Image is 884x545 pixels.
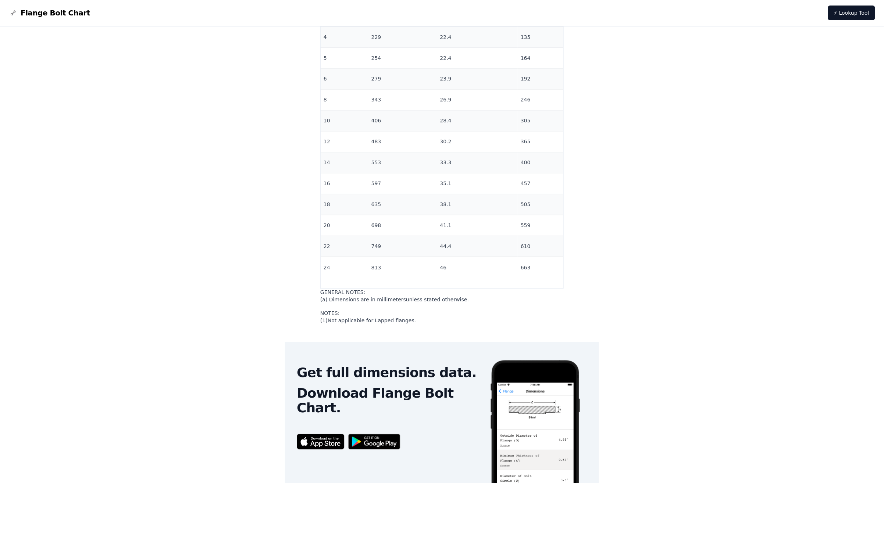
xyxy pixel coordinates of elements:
td: 635 [368,194,437,215]
p: GENERAL NOTES: [320,289,564,304]
td: 559 [518,215,563,236]
td: 12 [321,132,368,153]
td: 254 [368,48,437,69]
td: 28.4 [437,111,518,132]
td: 749 [368,236,437,257]
td: 135 [518,27,563,48]
td: 698 [368,215,437,236]
td: 8 [321,90,368,111]
span: Flange Bolt Chart [21,8,90,18]
td: 164 [518,48,563,69]
td: 46 [437,257,518,278]
td: 44.4 [437,236,518,257]
td: 23.9 [437,69,518,90]
h2: Get full dimensions data. [297,366,478,380]
td: 553 [368,153,437,173]
td: 483 [368,132,437,153]
td: 663 [518,257,563,278]
td: 400 [518,153,563,173]
td: 38.1 [437,194,518,215]
span: (a) Dimensions are in millimeters unless stated otherwise. [320,297,469,303]
td: 35.1 [437,173,518,194]
td: 457 [518,173,563,194]
a: Flange Bolt Chart LogoFlange Bolt Chart [9,8,90,18]
h2: Download Flange Bolt Chart. [297,386,478,416]
td: 16 [321,173,368,194]
td: 22.4 [437,27,518,48]
td: 22.4 [437,48,518,69]
td: 22 [321,236,368,257]
td: 246 [518,90,563,111]
td: 365 [518,132,563,153]
a: ⚡ Lookup Tool [828,6,875,20]
td: 505 [518,194,563,215]
td: 41.1 [437,215,518,236]
td: 30.2 [437,132,518,153]
td: 813 [368,257,437,278]
td: 14 [321,153,368,173]
td: 610 [518,236,563,257]
td: 343 [368,90,437,111]
td: 6 [321,69,368,90]
td: 305 [518,111,563,132]
td: 597 [368,173,437,194]
td: 4 [321,27,368,48]
span: ( 1 ) Not applicable for Lapped flanges. [320,318,416,324]
img: App Store badge for the Flange Bolt Chart app [297,434,345,450]
td: 229 [368,27,437,48]
p: NOTES: [320,310,564,325]
td: 10 [321,111,368,132]
td: 279 [368,69,437,90]
td: 18 [321,194,368,215]
img: Flange Bolt Chart Logo [9,8,18,17]
td: 26.9 [437,90,518,111]
img: Screenshot of the Flange Bolt Chart app showing flange dimensions for blind flange. [489,360,581,541]
img: Get it on Google Play [345,430,404,453]
td: 406 [368,111,437,132]
td: 33.3 [437,153,518,173]
td: 192 [518,69,563,90]
td: 20 [321,215,368,236]
td: 24 [321,257,368,278]
td: 5 [321,48,368,69]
